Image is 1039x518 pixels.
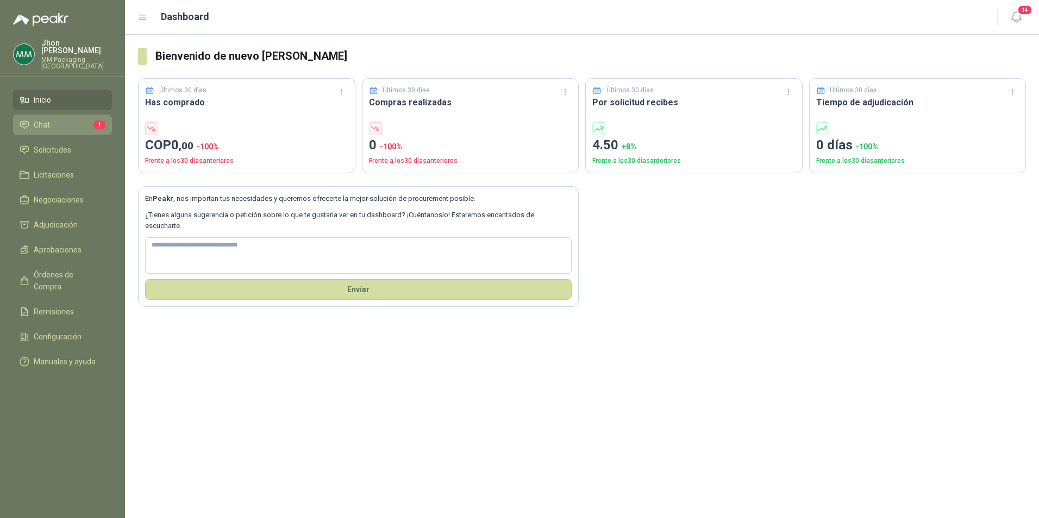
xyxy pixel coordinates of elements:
[34,244,82,256] span: Aprobaciones
[592,156,796,166] p: Frente a los 30 días anteriores
[34,169,74,181] span: Licitaciones
[606,85,654,96] p: Últimos 30 días
[145,156,348,166] p: Frente a los 30 días anteriores
[816,96,1019,109] h3: Tiempo de adjudicación
[13,13,68,26] img: Logo peakr
[816,156,1019,166] p: Frente a los 30 días anteriores
[34,356,96,368] span: Manuales y ayuda
[13,90,112,110] a: Inicio
[592,135,796,156] p: 4.50
[1017,5,1032,15] span: 14
[145,210,572,232] p: ¿Tienes alguna sugerencia o petición sobre lo que te gustaría ver en tu dashboard? ¡Cuéntanoslo! ...
[171,137,193,153] span: 0
[41,56,112,70] p: MM Packaging [GEOGRAPHIC_DATA]
[13,115,112,135] a: Chat1
[197,142,219,151] span: -100 %
[145,279,572,300] button: Envíar
[179,140,193,152] span: ,00
[34,144,71,156] span: Solicitudes
[155,48,1026,65] h3: Bienvenido de nuevo [PERSON_NAME]
[34,269,102,293] span: Órdenes de Compra
[13,326,112,347] a: Configuración
[816,135,1019,156] p: 0 días
[145,193,572,204] p: En , nos importan tus necesidades y queremos ofrecerte la mejor solución de procurement posible.
[13,214,112,235] a: Adjudicación
[14,44,34,65] img: Company Logo
[13,165,112,185] a: Licitaciones
[34,306,74,318] span: Remisiones
[13,140,112,160] a: Solicitudes
[145,96,348,109] h3: Has comprado
[153,194,173,203] b: Peakr
[369,96,572,109] h3: Compras realizadas
[13,239,112,260] a: Aprobaciones
[13,189,112,210] a: Negociaciones
[34,194,84,206] span: Negociaciones
[383,85,430,96] p: Últimos 30 días
[93,121,105,129] span: 1
[34,94,51,106] span: Inicio
[1006,8,1026,27] button: 14
[369,156,572,166] p: Frente a los 30 días anteriores
[592,96,796,109] h3: Por solicitud recibes
[34,119,50,131] span: Chat
[369,135,572,156] p: 0
[34,331,82,343] span: Configuración
[13,264,112,297] a: Órdenes de Compra
[622,142,636,151] span: + 8 %
[830,85,877,96] p: Últimos 30 días
[161,9,209,24] h1: Dashboard
[159,85,206,96] p: Últimos 30 días
[145,135,348,156] p: COP
[380,142,402,151] span: -100 %
[856,142,878,151] span: -100 %
[13,351,112,372] a: Manuales y ayuda
[41,39,112,54] p: Jhon [PERSON_NAME]
[34,219,78,231] span: Adjudicación
[13,301,112,322] a: Remisiones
